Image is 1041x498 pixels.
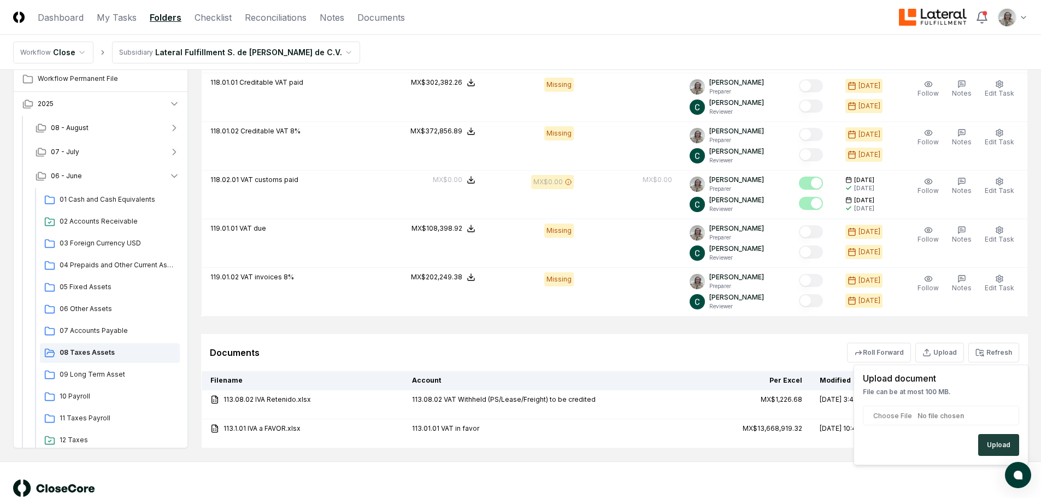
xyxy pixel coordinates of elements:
button: Edit Task [983,224,1016,247]
p: Reviewer [709,254,764,262]
div: 113.01.01 VAT in favor [412,424,704,433]
img: ACg8ocK9ailZYhnfy3BcXX2kcAM0qgWAKuBF7oUk-1IFovFXiPwWUg=s96-c [690,128,705,143]
h4: Upload document [863,374,1019,383]
span: Notes [952,235,972,243]
div: MX$13,668,919.32 [743,424,802,433]
img: ACg8ocK9ailZYhnfy3BcXX2kcAM0qgWAKuBF7oUk-1IFovFXiPwWUg=s96-c [690,225,705,241]
span: 06 Other Assets [60,304,175,314]
div: MX$372,856.89 [410,126,462,136]
a: 10 Payroll [40,387,180,407]
p: [PERSON_NAME] [709,244,764,254]
img: ACg8ocK9ailZYhnfy3BcXX2kcAM0qgWAKuBF7oUk-1IFovFXiPwWUg=s96-c [998,9,1016,26]
img: ACg8ocJIeMTgp-9V6Cj_YcX5thK6je9NgFqAwRG0uQi698Zzq9TtfQ=s96-c [690,294,705,309]
th: Filename [202,371,404,390]
a: Dashboard [38,11,84,24]
a: 11 Taxes Payroll [40,409,180,429]
p: [PERSON_NAME] [709,175,764,185]
div: [DATE] [858,227,880,237]
button: Notes [950,126,974,149]
button: 06 - June [27,164,189,188]
a: 08 Taxes Assets [40,343,180,363]
button: Notes [950,78,974,101]
span: 07 - July [51,147,79,157]
span: Edit Task [985,89,1014,97]
button: MX$302,382.26 [411,78,475,87]
button: MX$0.00 [433,175,475,185]
div: [DATE] [858,150,880,160]
span: Notes [952,284,972,292]
span: 118.02.01 [210,175,239,184]
a: 03 Foreign Currency USD [40,234,180,254]
button: Mark complete [799,128,823,141]
button: Mark complete [799,177,823,190]
button: 08 - August [27,116,189,140]
div: Subsidiary [119,48,153,57]
a: My Tasks [97,11,137,24]
span: 08 Taxes Assets [60,348,175,358]
th: Per Excel [713,371,811,390]
div: Missing [544,224,574,238]
div: [DATE] [858,130,880,139]
th: Modified [811,371,919,390]
a: 06 Other Assets [40,300,180,319]
img: ACg8ocK9ailZYhnfy3BcXX2kcAM0qgWAKuBF7oUk-1IFovFXiPwWUg=s96-c [690,274,705,289]
img: logo [13,479,95,497]
span: 11 Taxes Payroll [60,413,175,423]
div: Documents [210,346,260,359]
span: Creditable VAT 8% [240,127,301,135]
button: Mark complete [799,245,823,259]
img: ACg8ocK9ailZYhnfy3BcXX2kcAM0qgWAKuBF7oUk-1IFovFXiPwWUg=s96-c [690,177,705,192]
button: Notes [950,224,974,247]
div: MX$0.00 [533,177,563,187]
span: Edit Task [985,186,1014,195]
a: Notes [320,11,344,24]
p: [PERSON_NAME] [709,78,764,87]
button: Mark complete [799,225,823,238]
a: Workflow Permanent File [14,67,189,91]
a: 12 Taxes [40,431,180,450]
div: MX$302,382.26 [411,78,462,87]
div: 113.08.02 VAT Withheld (PS/Lease/Freight) to be credited [412,395,704,405]
a: 09 Long Term Asset [40,365,180,385]
button: Follow [915,224,941,247]
span: Notes [952,186,972,195]
div: Missing [544,78,574,92]
span: 2025 [38,99,54,109]
span: [DATE] [854,196,874,204]
div: [DATE] [858,81,880,91]
span: Follow [918,89,939,97]
button: Follow [915,272,941,295]
p: [PERSON_NAME] [709,272,764,282]
img: ACg8ocJIeMTgp-9V6Cj_YcX5thK6je9NgFqAwRG0uQi698Zzq9TtfQ=s96-c [690,148,705,163]
button: Mark complete [799,99,823,113]
img: ACg8ocJIeMTgp-9V6Cj_YcX5thK6je9NgFqAwRG0uQi698Zzq9TtfQ=s96-c [690,197,705,212]
button: Follow [915,78,941,101]
img: ACg8ocJIeMTgp-9V6Cj_YcX5thK6je9NgFqAwRG0uQi698Zzq9TtfQ=s96-c [690,99,705,115]
a: 04 Prepaids and Other Current Assets [40,256,180,276]
p: Reviewer [709,156,764,165]
a: 07 Accounts Payable [40,321,180,341]
p: [PERSON_NAME] [709,147,764,156]
button: Follow [915,126,941,149]
span: 05 Fixed Assets [60,282,175,292]
span: Edit Task [985,138,1014,146]
span: Notes [952,89,972,97]
div: MX$108,398.92 [411,224,462,233]
p: [PERSON_NAME] [709,292,764,302]
span: Creditable VAT paid [239,78,303,86]
button: 07 - July [27,140,189,164]
a: 02 Accounts Receivable [40,212,180,232]
button: Mark complete [799,294,823,307]
div: [DATE] [858,247,880,257]
div: Missing [544,126,574,140]
nav: breadcrumb [13,42,360,63]
button: Mark complete [799,274,823,287]
button: MX$108,398.92 [411,224,475,233]
span: 118.01.02 [210,127,239,135]
button: Upload [915,343,964,362]
button: Notes [950,175,974,198]
a: Reconciliations [245,11,307,24]
span: 119.01.01 [210,224,238,232]
span: VAT customs paid [240,175,298,184]
div: [DATE] [858,101,880,111]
